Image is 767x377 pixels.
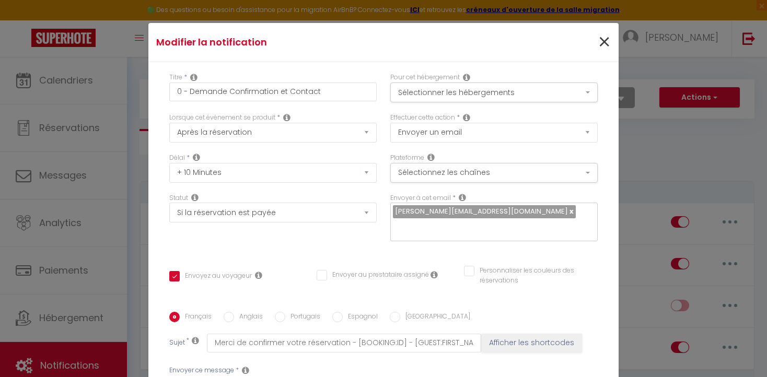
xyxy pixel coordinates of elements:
[390,163,598,183] button: Sélectionnez les chaînes
[190,73,197,81] i: Title
[390,113,455,123] label: Effectuer cette action
[431,270,438,279] i: Envoyer au prestataire si il est assigné
[169,73,182,83] label: Titre
[285,312,320,323] label: Portugais
[156,35,455,50] h4: Modifier la notification
[463,73,470,81] i: This Rental
[390,193,451,203] label: Envoyer à cet email
[283,113,290,122] i: Event Occur
[390,83,598,102] button: Sélectionner les hébergements
[463,113,470,122] i: Action Type
[192,336,199,345] i: Subject
[169,153,185,163] label: Délai
[169,113,275,123] label: Lorsque cet événement se produit
[234,312,263,323] label: Anglais
[481,334,582,352] button: Afficher les shortcodes
[169,193,188,203] label: Statut
[390,153,424,163] label: Plateforme
[169,366,234,375] label: Envoyer ce message
[459,193,466,202] i: Recipient
[242,366,249,374] i: Message
[390,73,460,83] label: Pour cet hébergement
[343,312,378,323] label: Espagnol
[8,4,40,36] button: Ouvrir le widget de chat LiveChat
[191,193,199,202] i: Booking status
[180,312,212,323] label: Français
[598,31,611,54] button: Close
[193,153,200,161] i: Action Time
[169,338,185,349] label: Sujet
[255,271,262,279] i: Envoyer au voyageur
[598,27,611,58] span: ×
[395,206,568,216] span: [PERSON_NAME][EMAIL_ADDRESS][DOMAIN_NAME]
[427,153,435,161] i: Action Channel
[400,312,470,323] label: [GEOGRAPHIC_DATA]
